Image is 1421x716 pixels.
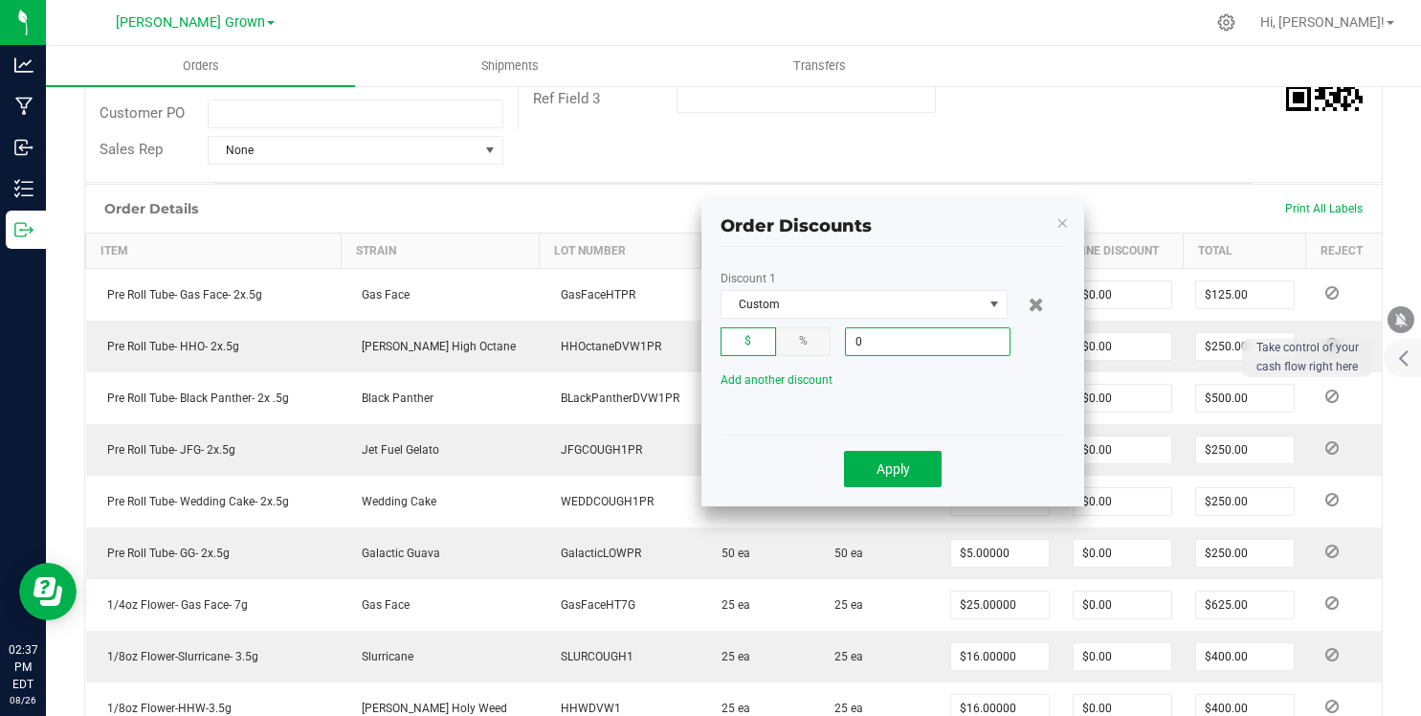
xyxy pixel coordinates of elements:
input: 0 [1196,333,1294,360]
span: Pre Roll Tube- Gas Face- 2x.5g [98,288,262,302]
input: 0 [1074,333,1171,360]
span: Apply [877,461,910,477]
input: 0 [951,540,1049,567]
span: Gas Face [352,288,410,302]
input: 0 [1196,281,1294,308]
p: 08/26 [9,693,37,707]
span: Ref Field 3 [533,90,600,107]
input: 0 [1074,385,1171,412]
span: Pre Roll Tube- GG- 2x.5g [98,547,230,560]
span: Wedding Cake [352,495,436,508]
span: Slurricane [352,650,413,663]
input: 0 [1196,592,1294,618]
span: [PERSON_NAME] Holy Weed [352,702,507,715]
input: 0 [1074,643,1171,670]
span: 25 ea [825,598,863,612]
a: Transfers [665,46,974,86]
inline-svg: Inventory [14,179,33,198]
span: Gas Face [352,598,410,612]
inline-svg: Analytics [14,56,33,75]
span: Pre Roll Tube- Black Panther- 2x .5g [98,392,289,405]
div: Manage settings [1214,13,1238,32]
span: Order Discounts [721,215,872,236]
input: 0 [1074,488,1171,515]
span: Shipments [455,57,565,75]
span: BLackPantherDVW1PR [551,392,679,405]
span: Custom [722,291,983,318]
span: [PERSON_NAME] High Octane [352,340,516,353]
th: Total [1184,233,1306,268]
input: 0 [1196,488,1294,515]
span: 25 ea [712,702,750,715]
span: Reject Inventory [1318,494,1346,505]
span: 25 ea [712,598,750,612]
span: Transfers [767,57,872,75]
inline-svg: Outbound [14,220,33,239]
span: WEDDCOUGH1PR [551,495,654,508]
span: Reject Inventory [1318,701,1346,712]
span: Pre Roll Tube- Wedding Cake- 2x.5g [98,495,289,508]
input: 0 [951,592,1049,618]
span: 25 ea [712,650,750,663]
span: 1/8oz Flower-Slurricane- 3.5g [98,650,258,663]
input: 0 [1074,436,1171,463]
th: Item [86,233,342,268]
input: 0 [1196,385,1294,412]
span: Reject Inventory [1318,649,1346,660]
span: JFGCOUGH1PR [551,443,642,457]
button: Apply [844,451,942,487]
span: % [799,334,808,347]
iframe: Resource center [19,563,77,620]
inline-svg: Inbound [14,138,33,157]
input: 0 [1196,436,1294,463]
span: 50 ea [825,495,863,508]
span: Pre Roll Tube- HHO- 2x.5g [98,340,239,353]
span: HHWDVW1 [551,702,621,715]
span: 50 ea [712,547,750,560]
input: 0 [1196,540,1294,567]
h1: Order Details [104,201,198,216]
span: Reject Inventory [1318,597,1346,609]
span: None [209,137,478,164]
span: HHOctaneDVW1PR [551,340,661,353]
span: Orders [157,57,245,75]
span: Hi, [PERSON_NAME]! [1260,14,1385,30]
inline-svg: Manufacturing [14,97,33,116]
span: Print All Labels [1285,202,1363,215]
span: Jet Fuel Gelato [352,443,439,457]
span: 50 ea [712,495,750,508]
th: Reject [1306,233,1383,268]
span: SLURCOUGH1 [551,650,633,663]
span: Reject Inventory [1318,442,1346,454]
input: 0 [951,643,1049,670]
span: Add another discount [721,373,833,387]
span: GasFaceHTPR [551,288,635,302]
span: Black Panther [352,392,433,405]
span: Pre Roll Tube- JFG- 2x.5g [98,443,235,457]
a: Shipments [355,46,664,86]
label: Discount 1 [721,272,776,285]
input: 0 [1074,540,1171,567]
span: [PERSON_NAME] Grown [116,14,265,31]
span: GalacticLOWPR [551,547,641,560]
span: 25 ea [825,650,863,663]
input: 0 [1074,281,1171,308]
span: Sales Rep [100,141,163,158]
span: 25 ea [825,702,863,715]
span: 50 ea [825,547,863,560]
span: GasFaceHT7G [551,598,635,612]
span: Reject Inventory [1318,546,1346,557]
a: Orders [46,46,355,86]
th: Strain [341,233,540,268]
span: Reject Inventory [1318,287,1346,299]
input: 0 [1196,643,1294,670]
span: Galactic Guava [352,547,440,560]
span: Customer PO [100,104,185,122]
span: Reject Inventory [1318,391,1346,402]
span: 1/8oz Flower-HHW-3.5g [98,702,232,715]
th: Lot Number [540,233,700,268]
span: 1/4oz Flower- Gas Face- 7g [98,598,248,612]
input: 0 [1074,592,1171,618]
span: $ [744,334,751,347]
p: 02:37 PM EDT [9,641,37,693]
